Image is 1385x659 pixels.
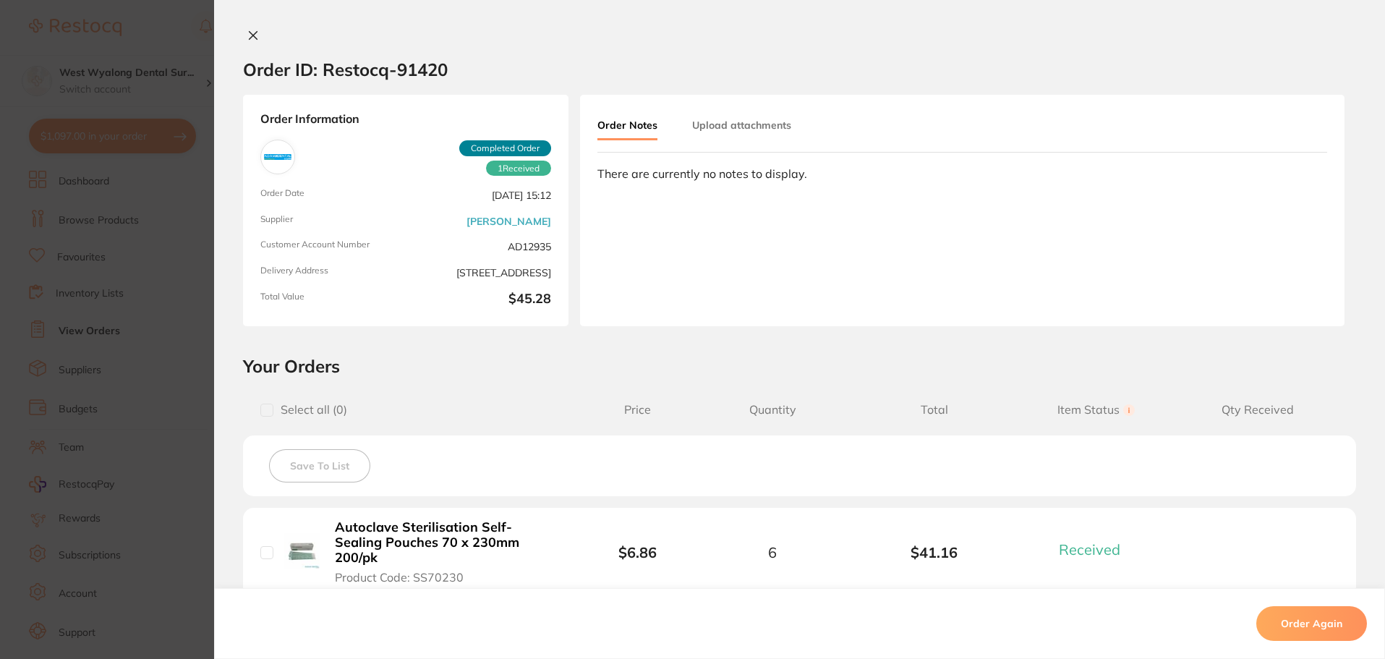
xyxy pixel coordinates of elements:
[692,112,791,138] button: Upload attachments
[331,519,563,584] button: Autoclave Sterilisation Self-Sealing Pouches 70 x 230mm 200/pk Product Code: SS70230
[284,533,320,569] img: Autoclave Sterilisation Self-Sealing Pouches 70 x 230mm 200/pk
[768,544,777,561] span: 6
[597,112,657,140] button: Order Notes
[584,403,691,417] span: Price
[335,520,558,565] b: Autoclave Sterilisation Self-Sealing Pouches 70 x 230mm 200/pk
[269,449,370,482] button: Save To List
[1054,540,1138,558] button: Received
[264,143,291,171] img: Adam Dental
[260,112,551,128] strong: Order Information
[335,571,464,584] span: Product Code: SS70230
[1256,606,1367,641] button: Order Again
[260,188,400,203] span: Order Date
[486,161,551,177] span: Received
[618,543,657,561] b: $6.86
[412,265,551,280] span: [STREET_ADDRESS]
[412,239,551,254] span: AD12935
[466,216,551,227] a: [PERSON_NAME]
[1059,540,1120,558] span: Received
[260,265,400,280] span: Delivery Address
[412,188,551,203] span: [DATE] 15:12
[273,403,347,417] span: Select all ( 0 )
[853,403,1015,417] span: Total
[243,59,448,80] h2: Order ID: Restocq- 91420
[260,214,400,229] span: Supplier
[260,292,400,309] span: Total Value
[691,403,853,417] span: Quantity
[243,355,1356,377] h2: Your Orders
[1177,403,1339,417] span: Qty Received
[597,167,1327,180] div: There are currently no notes to display.
[260,239,400,254] span: Customer Account Number
[1015,403,1177,417] span: Item Status
[459,140,551,156] span: Completed Order
[853,544,1015,561] b: $41.16
[412,292,551,309] b: $45.28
